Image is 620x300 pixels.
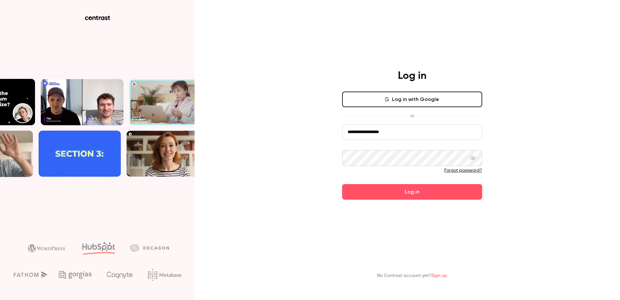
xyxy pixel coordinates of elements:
[342,92,482,107] button: Log in with Google
[444,168,482,173] a: Forgot password?
[342,184,482,200] button: Log in
[377,272,447,279] p: No Contrast account yet?
[130,244,169,251] img: decagon
[398,69,426,82] h4: Log in
[431,273,447,278] a: Sign up
[407,112,418,119] span: or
